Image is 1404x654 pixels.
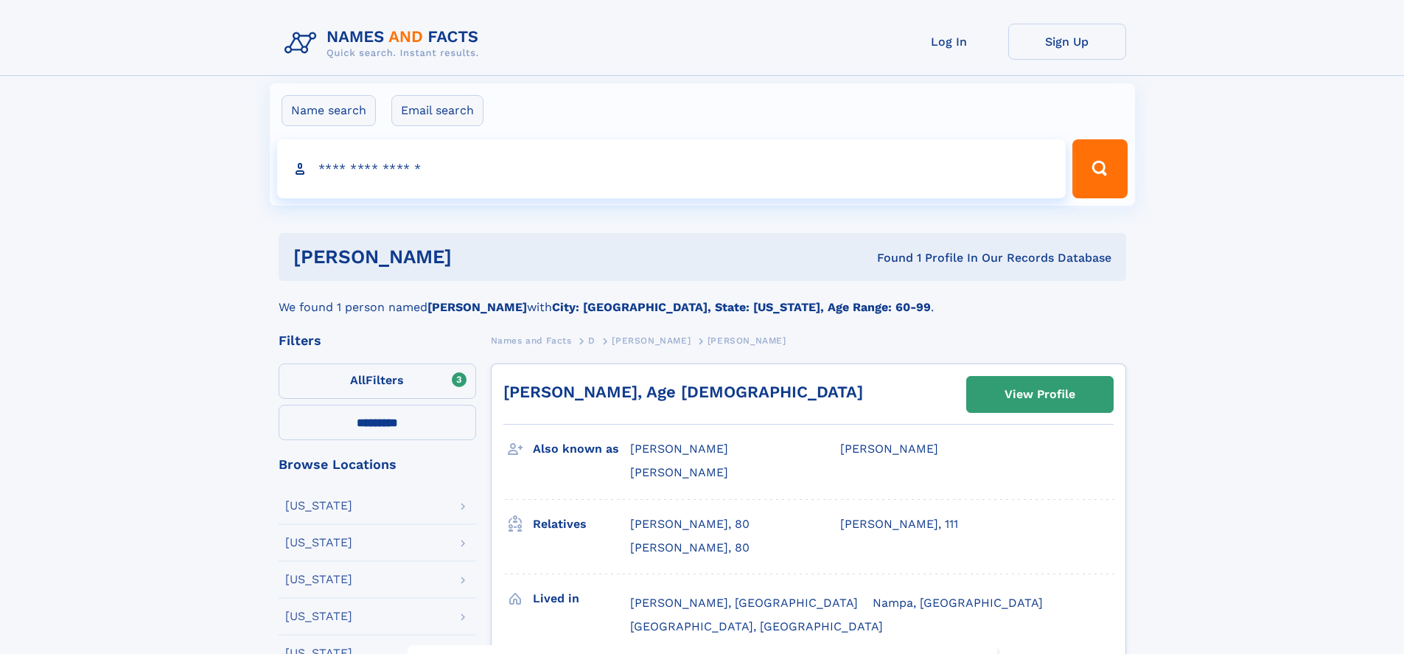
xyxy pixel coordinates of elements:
div: We found 1 person named with . [279,281,1126,316]
a: Log In [890,24,1008,60]
span: D [588,335,596,346]
b: [PERSON_NAME] [427,300,527,314]
a: [PERSON_NAME], Age [DEMOGRAPHIC_DATA] [503,383,863,401]
div: View Profile [1005,378,1075,411]
span: [PERSON_NAME], [GEOGRAPHIC_DATA] [630,596,858,610]
a: Names and Facts [491,331,572,349]
label: Filters [279,363,476,399]
span: [PERSON_NAME] [612,335,691,346]
h3: Relatives [533,512,630,537]
span: All [350,373,366,387]
span: Nampa, [GEOGRAPHIC_DATA] [873,596,1043,610]
label: Name search [282,95,376,126]
button: Search Button [1072,139,1127,198]
span: [PERSON_NAME] [840,442,938,456]
div: [US_STATE] [285,574,352,585]
span: [PERSON_NAME] [630,465,728,479]
span: [PERSON_NAME] [708,335,786,346]
a: [PERSON_NAME], 80 [630,540,750,556]
a: D [588,331,596,349]
div: [US_STATE] [285,610,352,622]
img: Logo Names and Facts [279,24,491,63]
a: View Profile [967,377,1113,412]
input: search input [277,139,1066,198]
a: [PERSON_NAME], 111 [840,516,958,532]
span: [PERSON_NAME] [630,442,728,456]
label: Email search [391,95,483,126]
a: [PERSON_NAME], 80 [630,516,750,532]
h3: Lived in [533,586,630,611]
div: [US_STATE] [285,537,352,549]
a: Sign Up [1008,24,1126,60]
b: City: [GEOGRAPHIC_DATA], State: [US_STATE], Age Range: 60-99 [552,300,931,314]
span: [GEOGRAPHIC_DATA], [GEOGRAPHIC_DATA] [630,619,883,633]
div: Found 1 Profile In Our Records Database [664,250,1111,266]
div: Browse Locations [279,458,476,471]
div: [US_STATE] [285,500,352,512]
div: Filters [279,334,476,347]
h3: Also known as [533,436,630,462]
a: [PERSON_NAME] [612,331,691,349]
h1: [PERSON_NAME] [293,248,665,266]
